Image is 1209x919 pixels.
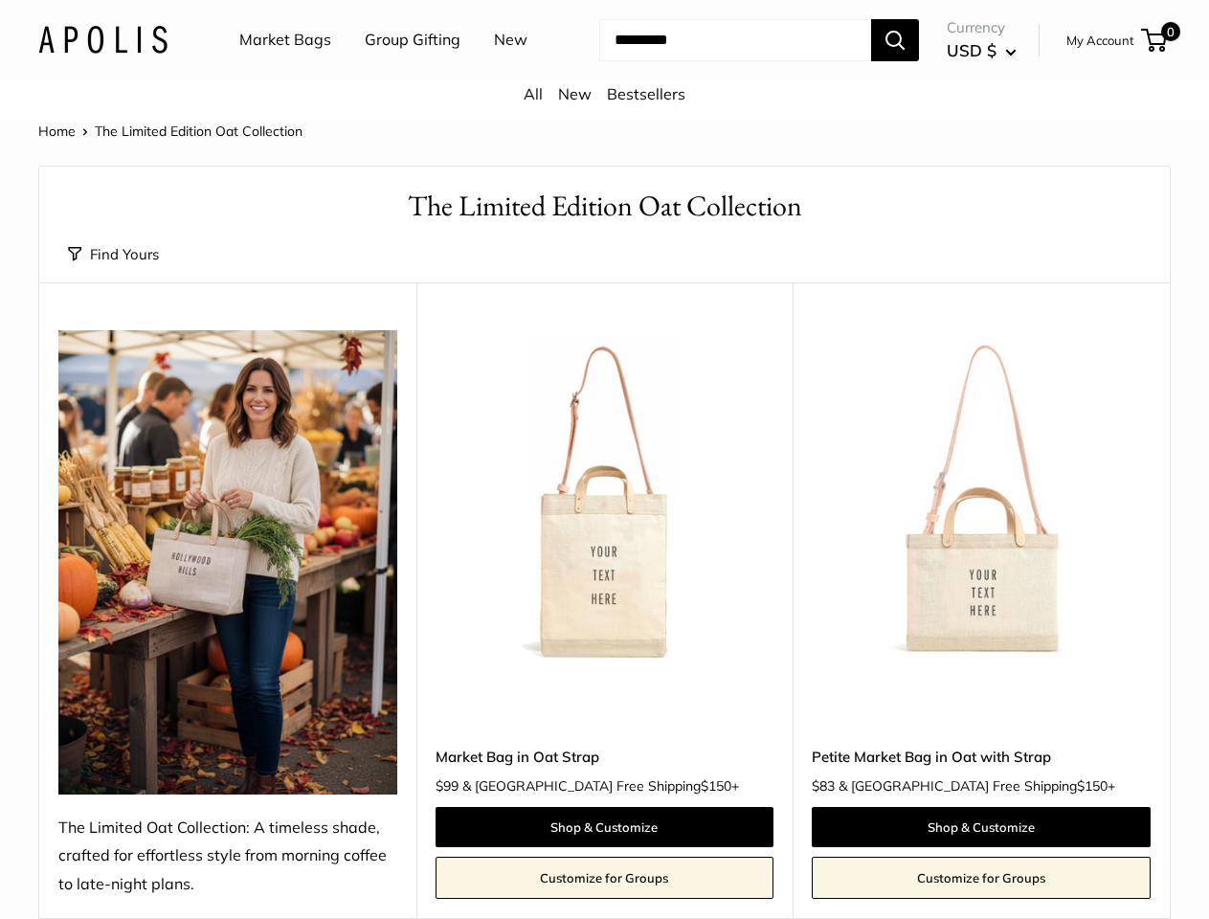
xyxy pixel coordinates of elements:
span: & [GEOGRAPHIC_DATA] Free Shipping + [839,779,1115,793]
span: $99 [436,777,459,795]
button: USD $ [947,35,1017,66]
span: $83 [812,777,835,795]
span: The Limited Edition Oat Collection [95,123,302,140]
a: Customize for Groups [436,857,774,899]
a: My Account [1066,29,1134,52]
a: Shop & Customize [812,807,1151,847]
a: Customize for Groups [812,857,1151,899]
a: All [524,84,543,103]
a: Petite Market Bag in Oat with Strap [812,746,1151,768]
div: The Limited Oat Collection: A timeless shade, crafted for effortless style from morning coffee to... [58,814,397,900]
a: Bestsellers [607,84,685,103]
span: USD $ [947,40,996,60]
a: Market Bags [239,26,331,55]
span: & [GEOGRAPHIC_DATA] Free Shipping + [462,779,739,793]
span: $150 [1077,777,1108,795]
a: Petite Market Bag in Oat with StrapPetite Market Bag in Oat with Strap [812,330,1151,669]
span: Currency [947,14,1017,41]
a: New [558,84,592,103]
a: Shop & Customize [436,807,774,847]
h1: The Limited Edition Oat Collection [68,186,1141,227]
a: Group Gifting [365,26,460,55]
img: Petite Market Bag in Oat with Strap [812,330,1151,669]
span: 0 [1161,22,1180,41]
img: Market Bag in Oat Strap [436,330,774,669]
img: The Limited Oat Collection: A timeless shade, crafted for effortless style from morning coffee to... [58,330,397,795]
a: Market Bag in Oat StrapMarket Bag in Oat Strap [436,330,774,669]
input: Search... [599,19,871,61]
button: Search [871,19,919,61]
span: $150 [701,777,731,795]
button: Find Yours [68,241,159,268]
a: Market Bag in Oat Strap [436,746,774,768]
a: Home [38,123,76,140]
img: Apolis [38,26,168,54]
a: 0 [1143,29,1167,52]
a: New [494,26,527,55]
nav: Breadcrumb [38,119,302,144]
